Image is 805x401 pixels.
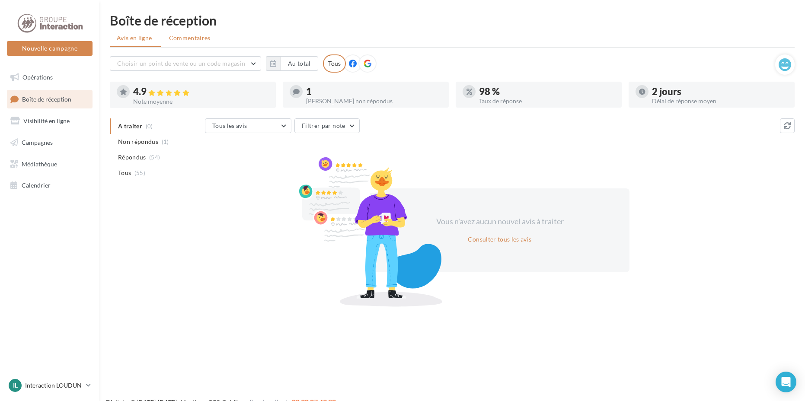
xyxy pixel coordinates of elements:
[162,138,169,145] span: (1)
[652,87,788,96] div: 2 jours
[5,68,94,86] a: Opérations
[652,98,788,104] div: Délai de réponse moyen
[5,112,94,130] a: Visibilité en ligne
[23,117,70,124] span: Visibilité en ligne
[22,73,53,81] span: Opérations
[323,54,346,73] div: Tous
[134,169,145,176] span: (55)
[110,56,261,71] button: Choisir un point de vente ou un code magasin
[22,139,53,146] span: Campagnes
[266,56,318,71] button: Au total
[7,377,93,394] a: IL Interaction LOUDUN
[22,181,51,189] span: Calendrier
[22,95,71,102] span: Boîte de réception
[425,216,574,227] div: Vous n'avez aucun nouvel avis à traiter
[25,381,83,390] p: Interaction LOUDUN
[133,87,269,97] div: 4.9
[306,98,442,104] div: [PERSON_NAME] non répondus
[479,87,615,96] div: 98 %
[776,372,796,392] div: Open Intercom Messenger
[110,14,795,27] div: Boîte de réception
[118,137,158,146] span: Non répondus
[117,60,245,67] span: Choisir un point de vente ou un code magasin
[149,154,160,161] span: (54)
[5,155,94,173] a: Médiathèque
[22,160,57,167] span: Médiathèque
[5,176,94,194] a: Calendrier
[281,56,318,71] button: Au total
[118,169,131,177] span: Tous
[479,98,615,104] div: Taux de réponse
[294,118,360,133] button: Filtrer par note
[13,381,18,390] span: IL
[205,118,291,133] button: Tous les avis
[7,41,93,56] button: Nouvelle campagne
[212,122,247,129] span: Tous les avis
[464,234,535,245] button: Consulter tous les avis
[5,134,94,152] a: Campagnes
[118,153,146,162] span: Répondus
[306,87,442,96] div: 1
[5,90,94,108] a: Boîte de réception
[133,99,269,105] div: Note moyenne
[169,34,211,42] span: Commentaires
